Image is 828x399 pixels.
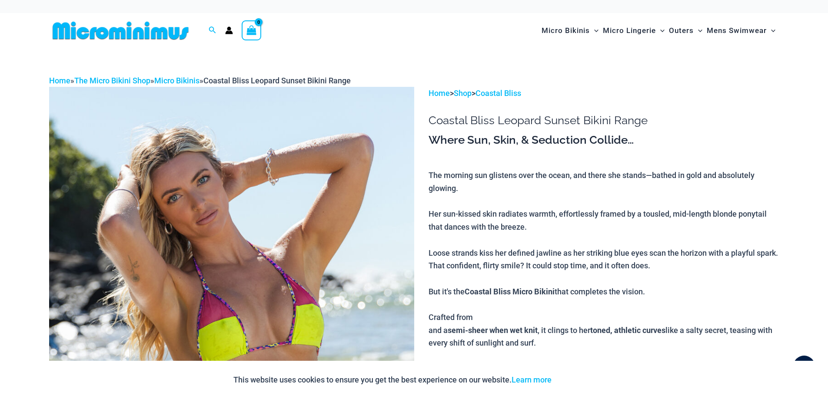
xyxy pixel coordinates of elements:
a: Micro Bikinis [154,76,200,85]
span: Menu Toggle [590,20,599,42]
a: Search icon link [209,25,216,36]
span: » » » [49,76,351,85]
b: semi-sheer when wet knit [448,325,538,335]
b: toned, athletic curves [590,325,665,335]
p: The morning sun glistens over the ocean, and there she stands—bathed in gold and absolutely glowi... [429,169,779,388]
h3: Where Sun, Skin, & Seduction Collide… [429,133,779,148]
div: and a , it clings to her like a salty secret, teasing with every shift of sunlight and surf. Ever... [429,324,779,389]
p: > > [429,87,779,100]
a: Micro LingerieMenu ToggleMenu Toggle [601,17,667,44]
a: OutersMenu ToggleMenu Toggle [667,17,705,44]
h1: Coastal Bliss Leopard Sunset Bikini Range [429,114,779,127]
nav: Site Navigation [538,16,779,45]
a: View Shopping Cart, empty [242,20,262,40]
span: Menu Toggle [656,20,665,42]
p: This website uses cookies to ensure you get the best experience on our website. [233,373,552,386]
span: Menu Toggle [694,20,702,42]
span: Micro Bikinis [542,20,590,42]
a: Micro BikinisMenu ToggleMenu Toggle [539,17,601,44]
a: Account icon link [225,26,233,34]
span: Menu Toggle [767,20,775,42]
a: Home [49,76,70,85]
a: Learn more [512,375,552,384]
a: Mens SwimwearMenu ToggleMenu Toggle [705,17,778,44]
button: Accept [558,369,595,390]
span: Coastal Bliss Leopard Sunset Bikini Range [203,76,351,85]
span: Outers [669,20,694,42]
a: Shop [454,89,472,98]
a: Home [429,89,450,98]
span: Micro Lingerie [603,20,656,42]
a: Coastal Bliss [476,89,521,98]
span: Mens Swimwear [707,20,767,42]
b: Coastal Bliss Micro Bikini [465,286,555,297]
a: The Micro Bikini Shop [74,76,150,85]
img: MM SHOP LOGO FLAT [49,21,192,40]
